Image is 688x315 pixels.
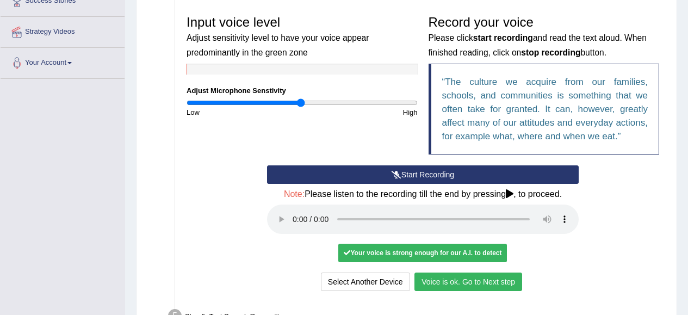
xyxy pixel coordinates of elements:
h4: Please listen to the recording till the end by pressing , to proceed. [267,189,579,199]
div: Low [181,107,302,118]
a: Strategy Videos [1,17,125,44]
small: Adjust sensitivity level to have your voice appear predominantly in the green zone [187,33,369,57]
span: Note: [284,189,305,199]
button: Voice is ok. Go to Next step [414,273,522,291]
h3: Input voice level [187,15,418,58]
h3: Record your voice [429,15,660,58]
a: Your Account [1,48,125,75]
small: Please click and read the text aloud. When finished reading, click on button. [429,33,647,57]
b: stop recording [521,48,580,57]
div: High [302,107,423,118]
button: Start Recording [267,165,579,184]
label: Adjust Microphone Senstivity [187,85,286,96]
q: The culture we acquire from our families, schools, and communities is something that we often tak... [442,77,648,141]
div: Your voice is strong enough for our A.I. to detect [338,244,507,262]
b: start recording [473,33,533,42]
button: Select Another Device [321,273,410,291]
